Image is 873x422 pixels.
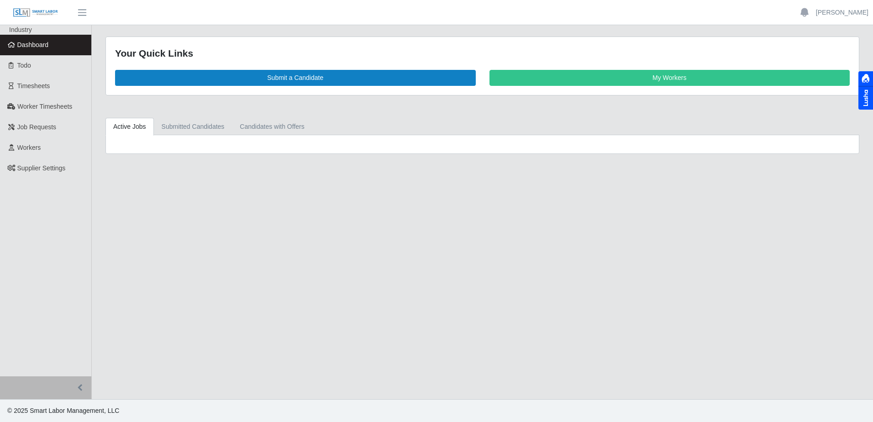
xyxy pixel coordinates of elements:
img: SLM Logo [13,8,58,18]
span: Worker Timesheets [17,103,72,110]
span: © 2025 Smart Labor Management, LLC [7,407,119,414]
span: Job Requests [17,123,57,131]
div: Your Quick Links [115,46,850,61]
span: Workers [17,144,41,151]
span: Timesheets [17,82,50,90]
a: Submit a Candidate [115,70,476,86]
span: Supplier Settings [17,164,66,172]
span: Industry [9,26,32,33]
a: My Workers [489,70,850,86]
a: Active Jobs [105,118,154,136]
a: [PERSON_NAME] [816,8,868,17]
span: Todo [17,62,31,69]
a: Submitted Candidates [154,118,232,136]
a: Candidates with Offers [232,118,312,136]
span: Dashboard [17,41,49,48]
